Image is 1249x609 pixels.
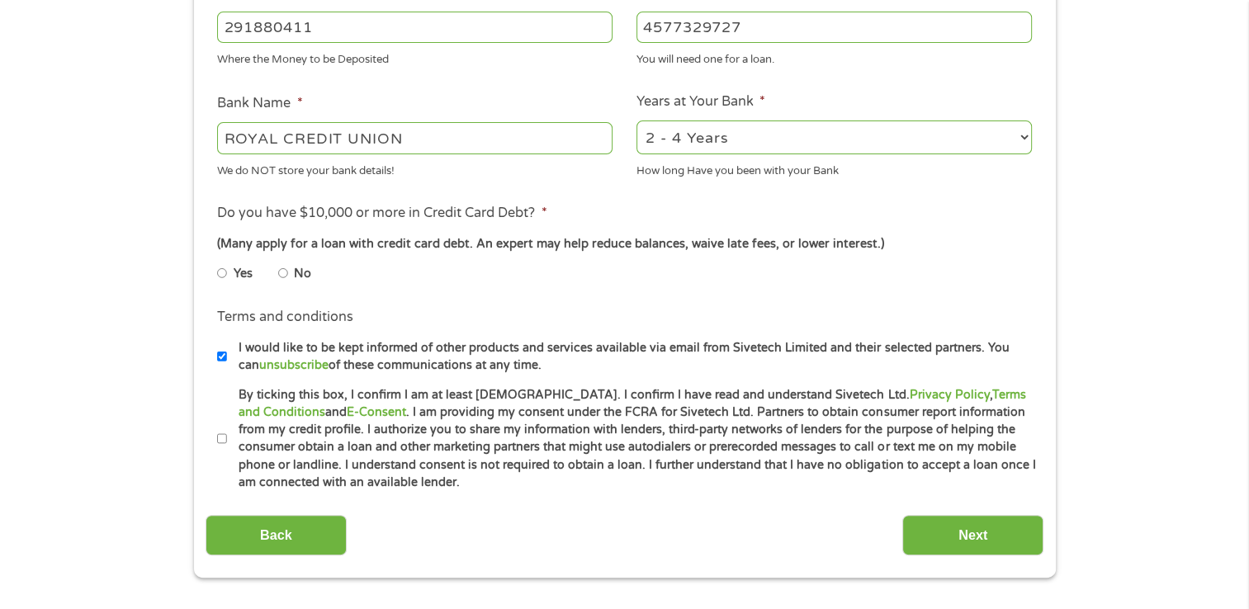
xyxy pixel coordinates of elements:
label: Do you have $10,000 or more in Credit Card Debt? [217,205,546,222]
input: 263177916 [217,12,613,43]
div: We do NOT store your bank details! [217,157,613,179]
div: You will need one for a loan. [636,46,1032,68]
a: Terms and Conditions [239,388,1025,419]
label: No [294,265,311,283]
input: Back [206,515,347,555]
div: Where the Money to be Deposited [217,46,613,68]
input: 345634636 [636,12,1032,43]
div: How long Have you been with your Bank [636,157,1032,179]
div: (Many apply for a loan with credit card debt. An expert may help reduce balances, waive late fees... [217,235,1031,253]
a: unsubscribe [259,358,329,372]
a: E-Consent [347,405,406,419]
a: Privacy Policy [909,388,989,402]
label: I would like to be kept informed of other products and services available via email from Sivetech... [227,339,1037,375]
label: Years at Your Bank [636,93,765,111]
input: Next [902,515,1043,555]
label: By ticking this box, I confirm I am at least [DEMOGRAPHIC_DATA]. I confirm I have read and unders... [227,386,1037,492]
label: Bank Name [217,95,302,112]
label: Yes [234,265,253,283]
label: Terms and conditions [217,309,353,326]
